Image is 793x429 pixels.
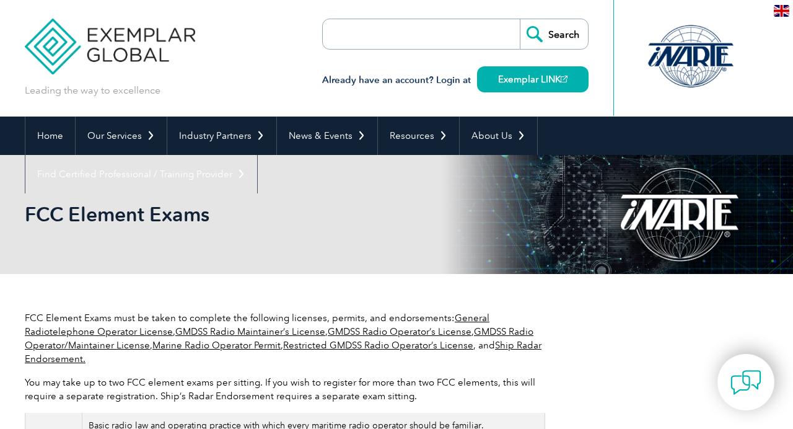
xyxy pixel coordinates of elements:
[328,326,471,337] a: GMDSS Radio Operator’s License
[378,117,459,155] a: Resources
[730,367,761,398] img: contact-chat.png
[520,19,588,49] input: Search
[322,73,589,88] h3: Already have an account? Login at
[76,117,167,155] a: Our Services
[25,117,75,155] a: Home
[460,117,537,155] a: About Us
[25,376,545,403] p: You may take up to two FCC element exams per sitting. If you wish to register for more than two F...
[25,84,160,97] p: Leading the way to excellence
[152,340,281,351] a: Marine Radio Operator Permit
[774,5,789,17] img: en
[277,117,377,155] a: News & Events
[561,76,567,82] img: open_square.png
[175,326,325,337] a: GMDSS Radio Maintainer’s License
[167,117,276,155] a: Industry Partners
[25,205,545,224] h2: FCC Element Exams
[477,66,589,92] a: Exemplar LINK
[25,155,257,193] a: Find Certified Professional / Training Provider
[25,311,545,366] p: FCC Element Exams must be taken to complete the following licenses, permits, and endorsements: , ...
[283,340,473,351] a: Restricted GMDSS Radio Operator’s License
